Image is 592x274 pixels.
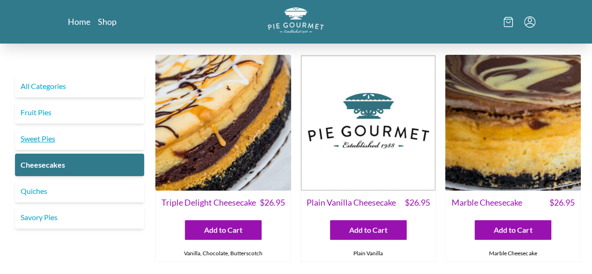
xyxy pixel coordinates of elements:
[15,75,144,97] a: All Categories
[300,55,436,191] img: Plain Vanilla Cheesecake
[268,7,324,36] a: Logo
[445,55,581,191] img: Marble Cheesecake
[404,196,430,209] span: $ 26.95
[15,154,144,176] a: Cheesecakes
[451,196,522,209] span: Marble Cheesecake
[268,7,324,33] img: logo
[475,220,551,240] button: Add to Cart
[156,245,291,261] div: Vanilla, Chocolate, Butterscotch
[15,127,144,150] a: Sweet Pies
[155,55,291,191] img: Triple Delight Cheesecake
[307,196,396,209] span: Plain Vanilla Cheesecake
[549,196,575,209] span: $ 26.95
[15,206,144,229] a: Savory Pies
[349,224,387,236] span: Add to Cart
[446,245,580,261] div: Marble Cheesecake
[98,16,117,27] a: Shop
[301,245,436,261] div: Plain Vanilla
[68,16,90,27] a: Home
[161,196,256,209] span: Triple Delight Cheesecake
[204,224,242,236] span: Add to Cart
[15,101,144,124] a: Fruit Pies
[494,224,532,236] span: Add to Cart
[524,16,535,28] button: Menu
[185,220,262,240] button: Add to Cart
[260,196,285,209] span: $ 26.95
[330,220,407,240] button: Add to Cart
[15,180,144,202] a: Quiches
